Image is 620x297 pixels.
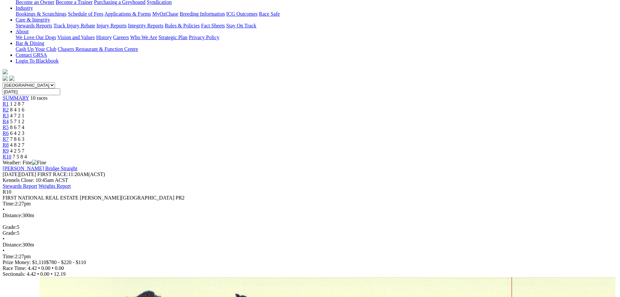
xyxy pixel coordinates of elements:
span: 5 7 1 2 [10,119,24,124]
a: R5 [3,125,9,130]
a: R4 [3,119,9,124]
a: R7 [3,136,9,142]
a: ICG Outcomes [226,11,257,17]
div: About [16,35,617,40]
img: logo-grsa-white.png [3,69,8,74]
a: History [96,35,112,40]
img: twitter.svg [9,76,14,81]
a: R1 [3,101,9,107]
a: We Love Our Dogs [16,35,56,40]
span: 4 2 5 7 [10,148,24,154]
a: R9 [3,148,9,154]
a: Strategic Plan [158,35,187,40]
span: Grade: [3,224,17,230]
span: 1 2 8 7 [10,101,24,107]
span: R10 [3,189,11,195]
span: • [37,271,39,277]
a: About [16,29,29,34]
div: Kennels Close: 10:45am ACST [3,177,617,183]
a: Who We Are [130,35,157,40]
span: $780 - $220 - $110 [46,260,86,265]
span: 0.00 [41,265,50,271]
a: R2 [3,107,9,112]
a: [PERSON_NAME] Bridge Straight [3,166,77,171]
img: facebook.svg [3,76,8,81]
span: Time: [3,201,15,206]
a: Stewards Report [3,183,37,189]
span: 0.00 [40,271,49,277]
span: 7 8 6 3 [10,136,24,142]
div: 300m [3,213,617,218]
a: Injury Reports [96,23,127,28]
div: 300m [3,242,617,248]
span: FIRST RACE: [37,171,68,177]
a: R8 [3,142,9,148]
div: 2:27pm [3,254,617,260]
a: SUMMARY [3,95,29,101]
a: R3 [3,113,9,118]
img: Fine [32,160,46,166]
div: Prize Money: $1,110 [3,260,617,265]
a: Schedule of Fees [68,11,103,17]
span: 4.42 [28,265,37,271]
span: Grade: [3,230,17,236]
div: Care & Integrity [16,23,617,29]
span: 10 races [30,95,48,101]
div: 5 [3,224,617,230]
span: 0.00 [55,265,64,271]
a: Weights Report [38,183,71,189]
span: 8 6 7 4 [10,125,24,130]
span: • [38,265,40,271]
a: Care & Integrity [16,17,50,22]
span: 8 4 1 6 [10,107,24,112]
a: Chasers Restaurant & Function Centre [58,46,138,52]
a: Stay On Track [226,23,256,28]
span: 4 7 2 1 [10,113,24,118]
a: Industry [16,5,33,11]
a: Integrity Reports [128,23,163,28]
a: Fact Sheets [201,23,225,28]
a: Careers [113,35,129,40]
input: Select date [3,88,60,95]
a: Login To Blackbook [16,58,59,64]
a: R10 [3,154,11,159]
a: Privacy Policy [189,35,219,40]
span: • [3,248,5,253]
span: Time: [3,254,15,259]
a: Track Injury Rebate [53,23,95,28]
a: Rules & Policies [165,23,200,28]
span: [DATE] [3,171,20,177]
span: 7 5 8 4 [13,154,27,159]
a: Stewards Reports [16,23,52,28]
span: 11:20AM(ACST) [37,171,105,177]
span: 6 4 2 3 [10,130,24,136]
div: Industry [16,11,617,17]
span: Distance: [3,242,22,247]
span: • [3,207,5,212]
span: • [51,271,53,277]
a: Cash Up Your Club [16,46,56,52]
span: Weather: Fine [3,160,46,165]
a: Bar & Dining [16,40,44,46]
div: 2:27pm [3,201,617,207]
a: MyOzChase [152,11,178,17]
a: Vision and Values [57,35,95,40]
a: R6 [3,130,9,136]
a: Breeding Information [180,11,225,17]
span: • [52,265,54,271]
span: 4 8 2 7 [10,142,24,148]
span: Sectionals: [3,271,25,277]
span: [DATE] [3,171,36,177]
a: Bookings & Scratchings [16,11,66,17]
div: Bar & Dining [16,46,617,52]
